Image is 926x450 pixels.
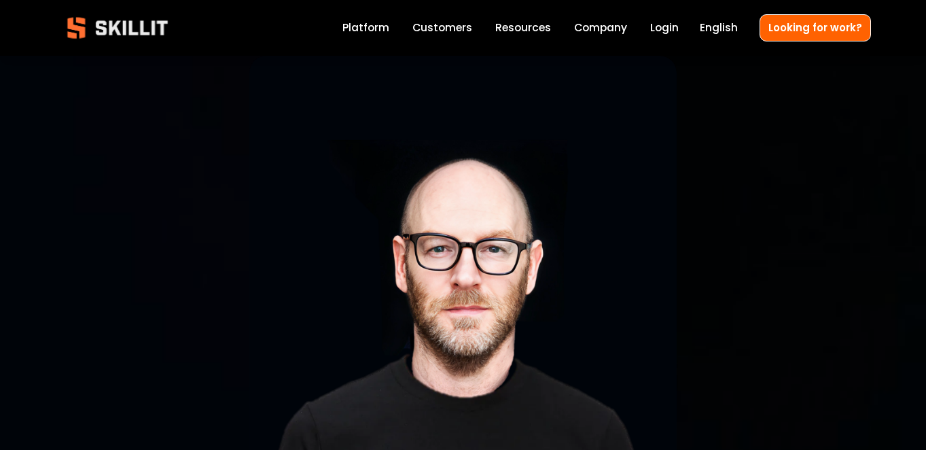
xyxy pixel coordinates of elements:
a: Platform [342,19,389,37]
div: language picker [700,19,738,37]
a: Customers [412,19,472,37]
a: Login [650,19,679,37]
a: folder dropdown [495,19,551,37]
span: Resources [495,20,551,35]
span: English [700,20,738,35]
a: Looking for work? [760,14,871,41]
a: Company [574,19,627,37]
img: Skillit [56,7,179,48]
